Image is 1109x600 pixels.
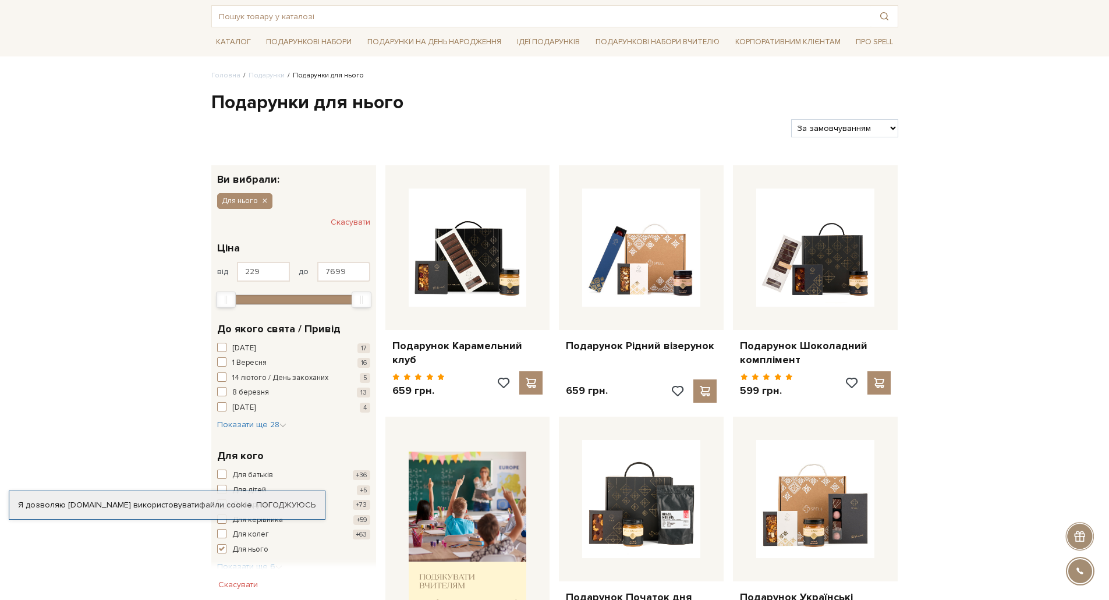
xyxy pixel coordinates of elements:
span: [DATE] [232,402,256,414]
button: Для батьків +36 [217,470,370,481]
button: [DATE] 4 [217,402,370,414]
a: Подарунок Карамельний клуб [392,339,543,367]
span: 8 березня [232,387,269,399]
div: Max [352,292,371,308]
span: [DATE] [232,343,256,354]
a: Про Spell [851,33,898,51]
span: 17 [357,343,370,353]
span: 1 Вересня [232,357,267,369]
a: Подарункові набори Вчителю [591,32,724,52]
a: Каталог [211,33,256,51]
span: 5 [360,373,370,383]
a: Ідеї подарунків [512,33,584,51]
input: Пошук товару у каталозі [212,6,871,27]
button: 8 березня 13 [217,387,370,399]
span: Для керівника [232,514,283,526]
button: Показати ще 6 [217,561,282,573]
p: 659 грн. [566,384,608,397]
a: Подарунок Шоколадний комплімент [740,339,891,367]
a: Корпоративним клієнтам [731,33,845,51]
button: [DATE] 17 [217,343,370,354]
a: файли cookie [199,500,252,510]
span: Показати ще 6 [217,562,282,571]
span: Для кого [217,448,264,464]
div: Ви вибрали: [211,165,376,184]
span: Для нього [232,544,268,556]
a: Подарунок Рідний візерунок [566,339,717,353]
span: 13 [357,388,370,397]
span: До якого свята / Привід [217,321,341,337]
a: Подарункові набори [261,33,356,51]
button: Для нього [217,193,272,208]
span: +73 [353,500,370,510]
a: Подарунки на День народження [363,33,506,51]
span: Ціна [217,240,240,256]
button: Скасувати [331,213,370,232]
span: від [217,267,228,277]
span: 14 лютого / День закоханих [232,372,328,384]
button: Скасувати [211,576,265,594]
span: Для нього [222,196,258,206]
button: Для колег +63 [217,529,370,541]
button: Пошук товару у каталозі [871,6,898,27]
li: Подарунки для нього [285,70,364,81]
div: Я дозволяю [DOMAIN_NAME] використовувати [9,500,325,510]
span: до [299,267,309,277]
a: Погоджуюсь [256,500,316,510]
span: +63 [353,530,370,539]
a: Головна [211,71,240,80]
p: 599 грн. [740,384,793,397]
span: +59 [353,515,370,525]
button: Показати ще 28 [217,419,286,431]
button: Для дітей +5 [217,485,370,496]
a: Подарунки [249,71,285,80]
span: +36 [353,470,370,480]
span: Для дітей [232,485,266,496]
span: Показати ще 28 [217,420,286,429]
span: Для колег [232,529,269,541]
p: 659 грн. [392,384,445,397]
button: 14 лютого / День закоханих 5 [217,372,370,384]
span: +5 [357,485,370,495]
span: 4 [360,403,370,413]
button: Для нього [217,544,370,556]
div: Min [216,292,236,308]
input: Ціна [237,262,290,282]
button: 1 Вересня 16 [217,357,370,369]
input: Ціна [317,262,370,282]
button: Для керівника +59 [217,514,370,526]
h1: Подарунки для нього [211,91,898,115]
span: 16 [357,358,370,368]
span: Для батьків [232,470,273,481]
